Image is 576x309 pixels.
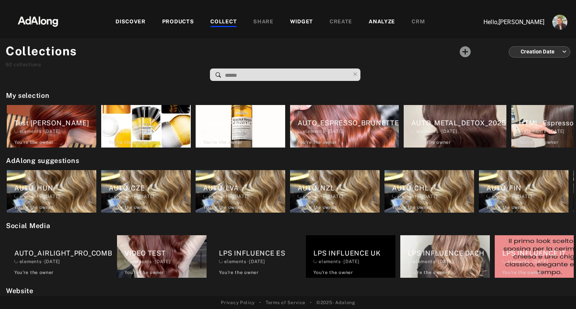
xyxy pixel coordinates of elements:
[313,248,395,258] div: LPS INFLUENCE UK
[14,128,96,135] div: elements · [DATE]
[486,204,526,211] div: You're the owner
[515,42,567,62] div: Creation Date
[115,233,209,280] div: VIDEO TEST elements ·[DATE]You're the owner
[298,193,380,200] div: elements · [DATE]
[298,139,337,146] div: You're the owner
[6,286,574,296] h2: Website
[408,269,447,276] div: You're the owner
[109,183,191,193] div: AUTO_CZE
[6,61,77,68] div: collections
[219,258,301,265] div: elements · [DATE]
[203,183,285,193] div: AUTO_LVA
[411,128,506,135] div: elements · [DATE]
[203,118,285,128] div: AbsolutRepair
[411,139,451,146] div: You're the owner
[456,42,475,61] button: Add a collecton
[6,221,574,231] h2: Social Media
[298,204,337,211] div: You're the owner
[469,18,544,27] p: Hello, [PERSON_NAME]
[369,18,395,27] div: ANALYZE
[125,258,207,265] div: elements · [DATE]
[162,18,194,27] div: PRODUCTS
[14,269,54,276] div: You're the owner
[477,168,571,215] div: AUTO_FIN elements ·[DATE]You're the owner
[486,193,568,200] div: elements · [DATE]
[288,168,382,215] div: AUTO_NZL elements ·[DATE]You're the owner
[99,168,193,215] div: AUTO_CZE elements ·[DATE]You're the owner
[253,18,274,27] div: SHARE
[392,193,474,200] div: elements · [DATE]
[313,269,353,276] div: You're the owner
[519,139,558,146] div: You're the owner
[5,233,114,280] div: AUTO_AIRLIGHT_PRO_COMB elements ·[DATE]You're the owner
[14,258,112,265] div: elements · [DATE]
[550,13,569,32] button: Account settings
[298,118,399,128] div: AUTO_ESPRESSO_BRUNETTE
[209,233,303,280] div: LPS INFLUENCE ES elements ·[DATE]You're the owner
[14,139,54,146] div: You're the owner
[266,299,305,306] a: Terms of Service
[109,139,148,146] div: You're the owner
[392,204,432,211] div: You're the owner
[382,168,476,215] div: AUTO_CHL elements ·[DATE]You're the owner
[109,193,191,200] div: elements · [DATE]
[14,118,96,128] div: Test [PERSON_NAME]
[99,103,193,150] div: Own elements ·[DATE]You're the owner
[125,248,207,258] div: VIDEO TEST
[310,299,312,306] span: •
[411,118,506,128] div: AUTO_METAL_DETOX_2025
[330,18,352,27] div: CREATE
[14,193,96,200] div: elements · [DATE]
[109,204,148,211] div: You're the owner
[125,269,164,276] div: You're the owner
[5,103,99,150] div: Test [PERSON_NAME] elements ·[DATE]You're the owner
[203,128,285,135] div: elements · [DATE]
[6,62,12,67] span: 92
[408,258,490,265] div: elements · [DATE]
[408,248,490,258] div: LPS INFLUENCE DACH
[193,168,287,215] div: AUTO_LVA elements ·[DATE]You're the owner
[203,139,243,146] div: You're the owner
[486,183,568,193] div: AUTO_FIN
[219,248,301,258] div: LPS INFLUENCE ES
[313,258,395,265] div: elements · [DATE]
[210,18,237,27] div: COLLECT
[398,233,492,280] div: LPS INFLUENCE DACH elements ·[DATE]You're the owner
[6,155,574,166] h2: AdAlong suggestions
[298,128,399,135] div: elements · [DATE]
[6,90,574,100] h2: My selection
[116,18,146,27] div: DISCOVER
[288,103,401,150] div: AUTO_ESPRESSO_BRUNETTE elements ·[DATE]You're the owner
[203,204,243,211] div: You're the owner
[219,269,258,276] div: You're the owner
[14,248,112,258] div: AUTO_AIRLIGHT_PRO_COMB
[5,168,99,215] div: AUTO_HUN elements ·[DATE]You're the owner
[290,18,313,27] div: WIDGET
[392,183,474,193] div: AUTO_CHL
[109,118,191,128] div: Own
[6,42,77,60] h1: Collections
[203,193,285,200] div: elements · [DATE]
[259,299,261,306] span: •
[412,18,425,27] div: CRM
[14,204,54,211] div: You're the owner
[193,103,287,150] div: AbsolutRepair elements ·[DATE]You're the owner
[221,299,255,306] a: Privacy Policy
[109,128,191,135] div: elements · [DATE]
[298,183,380,193] div: AUTO_NZL
[502,269,542,276] div: You're the owner
[304,233,398,280] div: LPS INFLUENCE UK elements ·[DATE]You're the owner
[5,9,71,32] img: 63233d7d88ed69de3c212112c67096b6.png
[401,103,509,150] div: AUTO_METAL_DETOX_2025 elements ·[DATE]You're the owner
[316,299,355,306] span: © 2025 - Adalong
[552,15,567,30] img: ACg8ocLjEk1irI4XXb49MzUGwa4F_C3PpCyg-3CPbiuLEZrYEA=s96-c
[14,183,96,193] div: AUTO_HUN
